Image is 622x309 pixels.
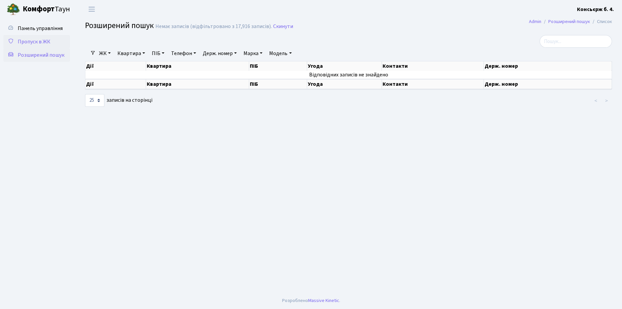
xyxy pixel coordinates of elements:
[548,18,590,25] a: Розширений пошук
[85,61,146,71] th: Дії
[85,94,152,107] label: записів на сторінці
[18,38,50,45] span: Пропуск в ЖК
[529,18,541,25] a: Admin
[7,3,20,16] img: logo.png
[540,35,612,48] input: Пошук...
[282,297,340,304] div: Розроблено .
[577,6,614,13] b: Консьєрж б. 4.
[146,61,249,71] th: Квартира
[577,5,614,13] a: Консьєрж б. 4.
[18,25,63,32] span: Панель управління
[85,94,104,107] select: записів на сторінці
[85,79,146,89] th: Дії
[146,79,249,89] th: Квартира
[18,51,64,59] span: Розширений пошук
[23,4,55,14] b: Комфорт
[3,22,70,35] a: Панель управління
[308,297,339,304] a: Massive Kinetic
[85,20,154,31] span: Розширений пошук
[307,79,382,89] th: Угода
[382,61,484,71] th: Контакти
[115,48,148,59] a: Квартира
[168,48,199,59] a: Телефон
[85,71,612,79] td: Відповідних записів не знайдено
[484,79,612,89] th: Держ. номер
[519,15,622,29] nav: breadcrumb
[484,61,612,71] th: Держ. номер
[3,35,70,48] a: Пропуск в ЖК
[266,48,294,59] a: Модель
[200,48,239,59] a: Держ. номер
[23,4,70,15] span: Таун
[96,48,113,59] a: ЖК
[249,79,307,89] th: ПІБ
[149,48,167,59] a: ПІБ
[382,79,484,89] th: Контакти
[249,61,307,71] th: ПІБ
[590,18,612,25] li: Список
[241,48,265,59] a: Марка
[155,23,272,30] div: Немає записів (відфільтровано з 17,916 записів).
[3,48,70,62] a: Розширений пошук
[273,23,293,30] a: Скинути
[307,61,382,71] th: Угода
[83,4,100,15] button: Переключити навігацію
